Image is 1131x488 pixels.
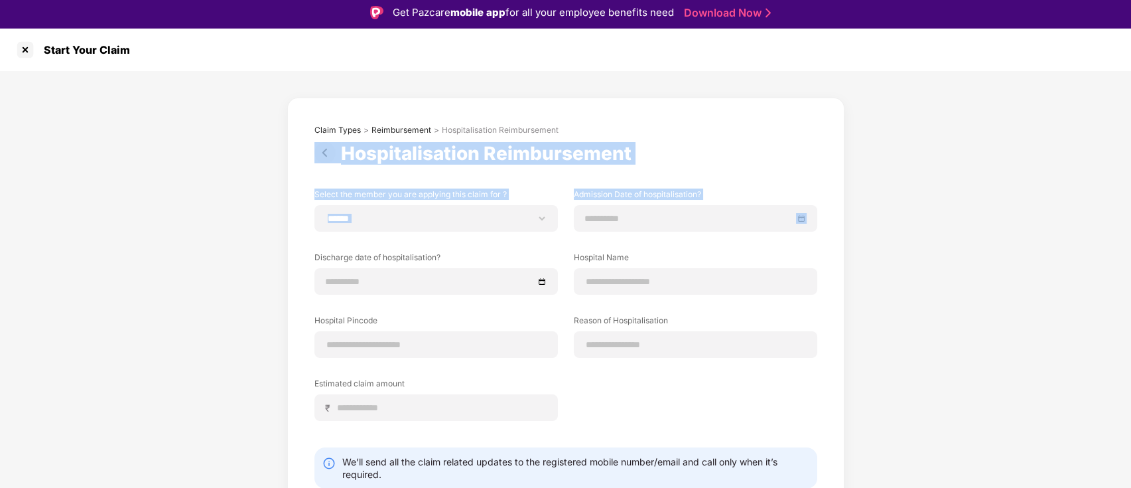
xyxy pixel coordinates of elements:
div: We’ll send all the claim related updates to the registered mobile number/email and call only when... [342,455,809,481]
label: Discharge date of hospitalisation? [314,252,558,268]
img: svg+xml;base64,PHN2ZyBpZD0iSW5mby0yMHgyMCIgeG1sbnM9Imh0dHA6Ly93d3cudzMub3JnLzIwMDAvc3ZnIiB3aWR0aD... [322,457,336,470]
img: svg+xml;base64,PHN2ZyBpZD0iUHJldi0zMngzMiIgeG1sbnM9Imh0dHA6Ly93d3cudzMub3JnLzIwMDAvc3ZnIiB3aWR0aD... [314,142,341,163]
img: Logo [370,6,383,19]
div: > [364,125,369,135]
div: Claim Types [314,125,361,135]
label: Estimated claim amount [314,378,558,394]
a: Download Now [684,6,767,20]
div: Hospitalisation Reimbursement [341,142,637,165]
img: Stroke [765,6,771,20]
label: Admission Date of hospitalisation? [574,189,817,205]
strong: mobile app [450,6,505,19]
div: Start Your Claim [36,43,130,56]
div: > [434,125,439,135]
span: ₹ [325,402,336,414]
div: Reimbursement [371,125,431,135]
label: Hospital Pincode [314,315,558,331]
div: Get Pazcare for all your employee benefits need [393,5,674,21]
div: Hospitalisation Reimbursement [442,125,559,135]
label: Hospital Name [574,252,817,268]
label: Reason of Hospitalisation [574,315,817,331]
label: Select the member you are applying this claim for ? [314,189,558,205]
